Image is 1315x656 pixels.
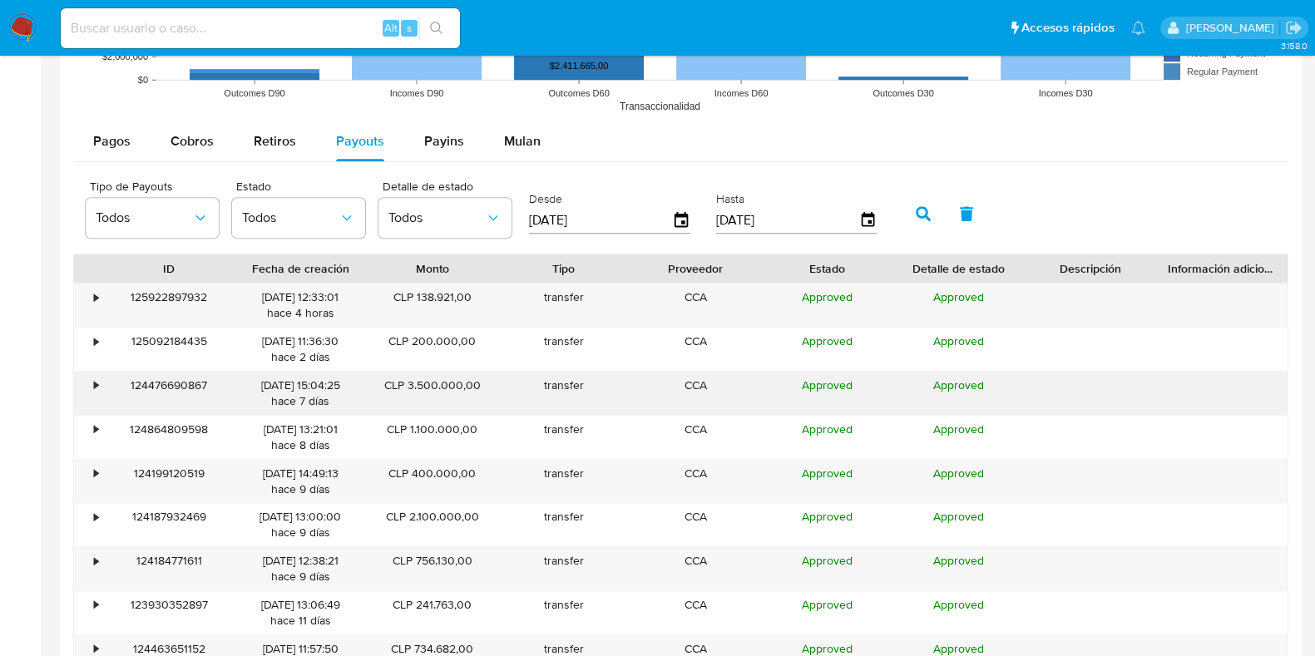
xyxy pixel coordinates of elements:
span: Accesos rápidos [1021,19,1115,37]
input: Buscar usuario o caso... [61,17,460,39]
button: search-icon [419,17,453,40]
span: Alt [384,20,398,36]
span: 3.158.0 [1280,39,1307,52]
a: Notificaciones [1131,21,1145,35]
a: Salir [1285,19,1303,37]
span: s [407,20,412,36]
p: camilafernanda.paredessaldano@mercadolibre.cl [1185,20,1279,36]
